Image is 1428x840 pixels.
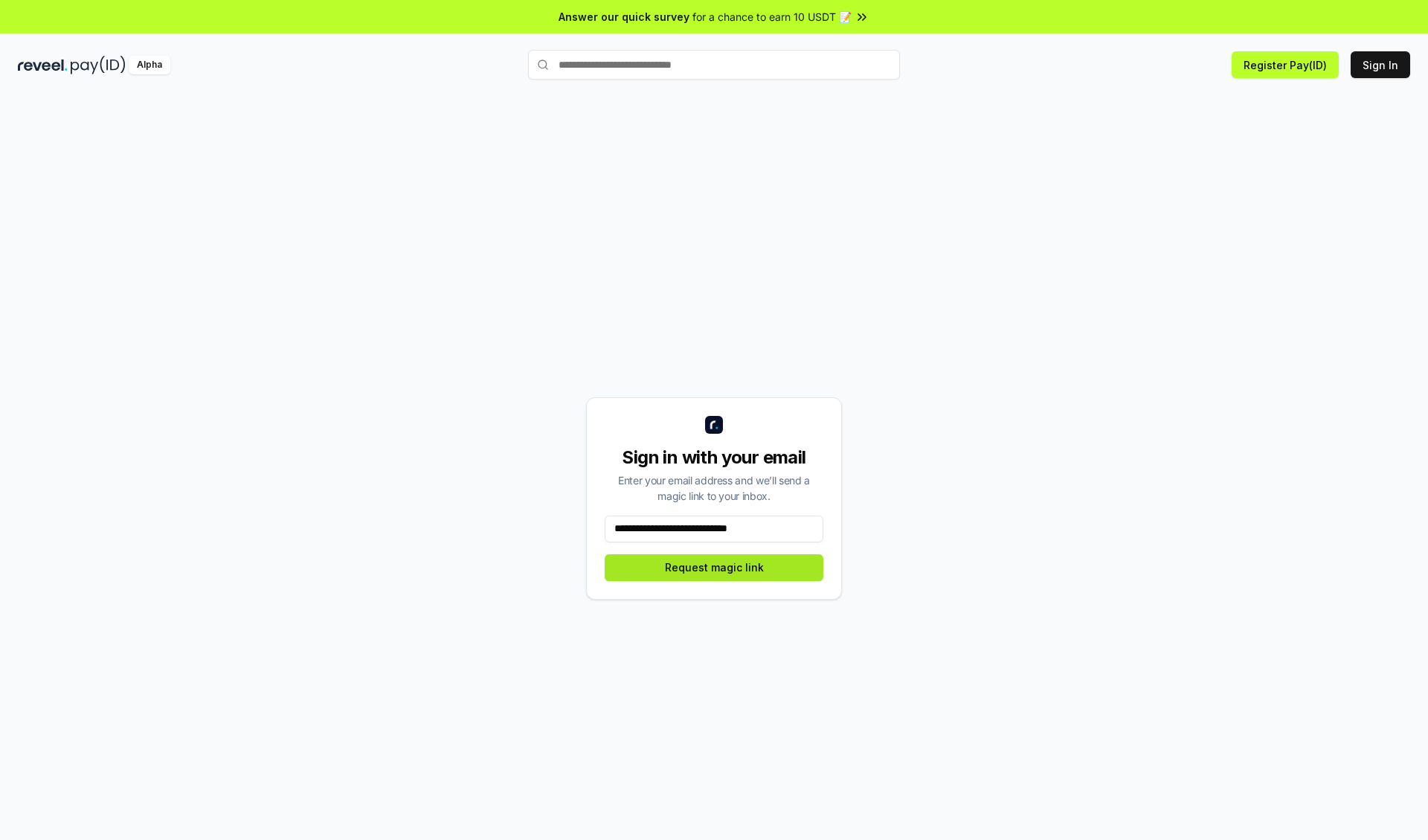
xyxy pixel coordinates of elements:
span: for a chance to earn 10 USDT 📝 [692,9,852,25]
div: Enter your email address and we’ll send a magic link to your inbox. [605,472,823,504]
img: pay_id [71,56,126,74]
div: Sign in with your email [605,446,823,469]
img: reveel_dark [18,56,68,74]
button: Register Pay(ID) [1232,51,1339,78]
button: Sign In [1351,51,1410,78]
img: logo_small [705,416,723,434]
div: Alpha [129,56,170,74]
button: Request magic link [605,554,823,581]
span: Answer our quick survey [559,9,689,25]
